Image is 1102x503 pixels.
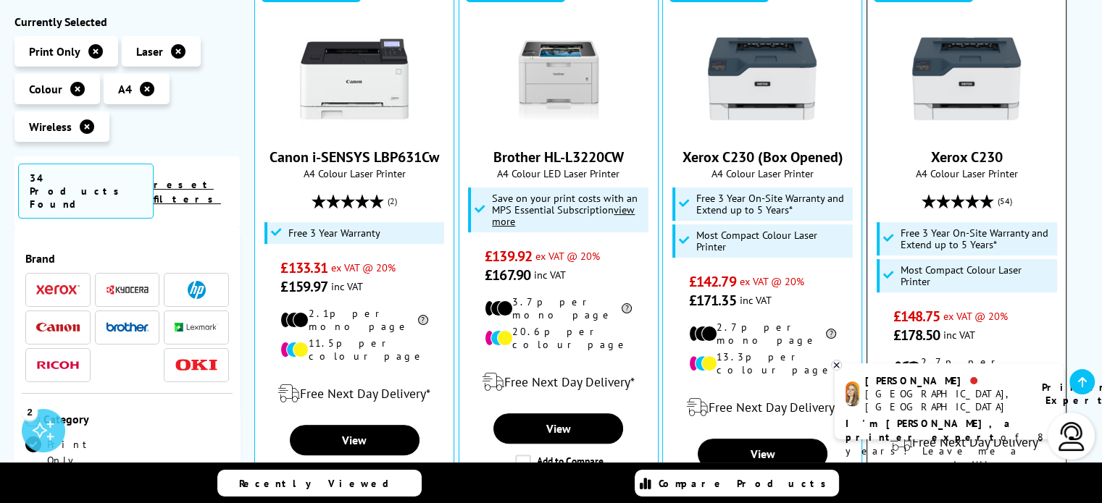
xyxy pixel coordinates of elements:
span: Recently Viewed [239,477,404,490]
a: View [290,425,419,455]
span: inc VAT [943,328,975,342]
img: user-headset-light.svg [1057,422,1086,451]
a: Canon i-SENSYS LBP631Cw [300,122,409,136]
li: 3.7p per mono page [485,295,632,321]
a: Brother HL-L3220CW [493,148,624,166]
img: amy-livechat.png [846,381,859,407]
span: Free 3 Year On-Site Warranty and Extend up to 5 Years* [901,227,1053,250]
a: HP [175,281,218,299]
a: OKI [175,356,218,374]
span: inc VAT [740,293,772,307]
a: reset filters [154,178,221,206]
div: 2 [22,404,38,420]
span: (54) [998,187,1012,215]
u: view more [492,203,635,228]
div: modal_delivery [670,387,854,428]
span: ex VAT @ 20% [535,249,600,263]
img: Xerox C230 [912,25,1021,133]
div: modal_delivery [262,373,446,414]
img: OKI [175,359,218,371]
span: Colour [29,82,62,96]
img: Lexmark [175,324,218,332]
a: View [698,439,827,469]
span: Laser [136,44,163,59]
span: £148.75 [893,307,940,326]
span: Print Only [29,44,80,59]
span: £133.31 [280,258,327,277]
label: Add to Compare [515,455,604,470]
a: Lexmark [175,318,218,337]
span: ex VAT @ 20% [331,261,396,274]
span: Free 3 Year Warranty [288,227,380,239]
a: Xerox C230 [931,148,1003,166]
img: Canon i-SENSYS LBP631Cw [300,25,409,133]
a: Xerox C230 (Box Opened) [708,122,817,136]
span: Compare Products [659,477,834,490]
a: Brother [106,318,149,337]
img: Kyocera [106,284,149,295]
span: Category [43,412,229,429]
span: £171.35 [689,291,736,310]
span: Free 3 Year On-Site Warranty and Extend up to 5 Years* [696,193,849,216]
div: [PERSON_NAME] [865,374,1024,387]
a: Kyocera [106,281,149,299]
span: inc VAT [331,279,363,293]
p: of 8 years! Leave me a message and I'll respond ASAP [846,417,1053,486]
li: 2.1p per mono page [280,307,427,333]
img: Xerox [36,285,80,295]
img: Brother HL-L3220CW [504,25,613,133]
span: Save on your print costs with an MPS Essential Subscription [492,191,638,228]
img: HP [188,281,206,299]
li: 11.5p per colour page [280,337,427,363]
span: ex VAT @ 20% [740,274,804,288]
span: inc VAT [534,268,566,282]
div: [GEOGRAPHIC_DATA], [GEOGRAPHIC_DATA] [865,387,1024,413]
span: (2) [388,187,397,215]
div: modal_delivery [467,362,651,402]
span: Wireless [29,119,72,134]
li: 2.7p per mono page [689,321,836,347]
a: Brother HL-L3220CW [504,122,613,136]
span: Brand [25,251,229,266]
img: Brother [106,322,149,332]
a: Canon [36,318,80,337]
span: £178.50 [893,326,940,345]
a: Compare Products [635,470,839,496]
span: A4 [118,82,132,96]
a: Print Only [25,436,128,468]
span: A4 Colour LED Laser Printer [467,166,651,180]
div: Currently Selected [14,14,240,29]
b: I'm [PERSON_NAME], a printer expert [846,417,1014,444]
img: Canon [36,323,80,332]
span: ex VAT @ 20% [943,309,1008,323]
img: Ricoh [36,361,80,369]
li: 13.3p per colour page [689,350,836,376]
span: £159.97 [280,277,327,296]
li: 2.7p per mono page [893,355,1040,381]
span: A4 Colour Laser Printer [874,166,1059,180]
a: View [493,413,623,444]
span: £139.92 [485,247,532,266]
img: Xerox C230 (Box Opened) [708,25,817,133]
a: Ricoh [36,356,80,374]
a: Xerox C230 [912,122,1021,136]
a: Canon i-SENSYS LBP631Cw [270,148,439,166]
span: £142.79 [689,272,736,291]
span: Most Compact Colour Laser Printer [696,229,849,253]
li: 20.6p per colour page [485,325,632,351]
span: Most Compact Colour Laser Printer [901,264,1053,287]
span: £167.90 [485,266,530,284]
span: A4 Colour Laser Printer [262,166,446,180]
a: Recently Viewed [217,470,422,496]
a: Xerox C230 (Box Opened) [682,148,843,166]
span: A4 Colour Laser Printer [670,166,854,180]
a: Xerox [36,281,80,299]
span: 34 Products Found [18,164,154,219]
